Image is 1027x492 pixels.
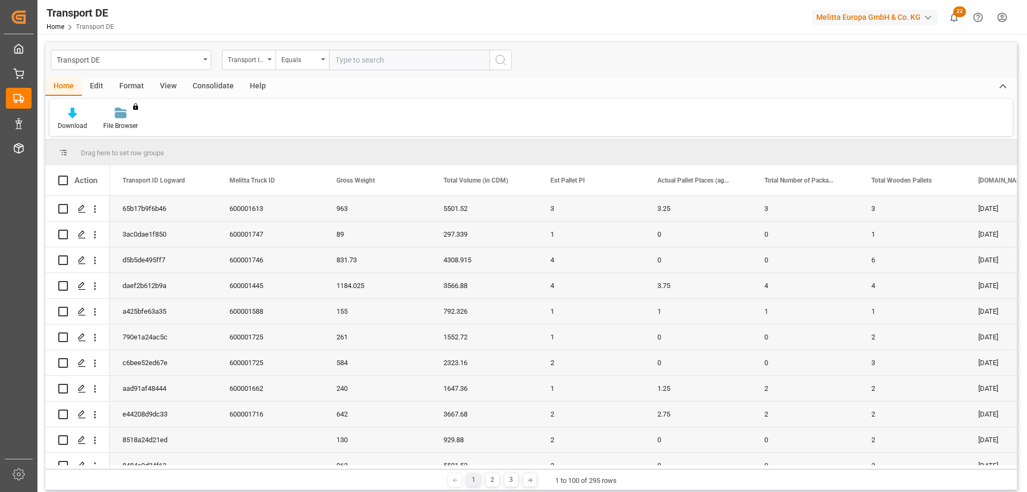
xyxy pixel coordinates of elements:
div: 2 [752,376,859,401]
div: 2 [859,427,965,452]
div: Press SPACE to select this row. [45,350,110,376]
div: aad91af48444 [110,376,217,401]
div: 5501.52 [431,196,538,221]
div: 3 [538,453,645,478]
span: Total Wooden Pallets [871,177,932,184]
div: Press SPACE to select this row. [45,402,110,427]
button: open menu [275,50,329,70]
div: 600001445 [217,273,324,298]
div: 3.75 [645,273,752,298]
div: 3 [752,196,859,221]
div: 1 [538,324,645,350]
div: 600001588 [217,299,324,324]
div: Press SPACE to select this row. [45,324,110,350]
div: 3 [538,196,645,221]
div: 0 [645,427,752,452]
div: 0 [752,453,859,478]
div: 792.326 [431,299,538,324]
div: 2 [486,473,499,487]
span: 22 [953,6,966,17]
div: 1 [538,376,645,401]
div: 0 [752,247,859,273]
div: daef2b612b9a [110,273,217,298]
div: Press SPACE to select this row. [45,427,110,453]
div: 600001725 [217,324,324,350]
div: 8484e9d24f63 [110,453,217,478]
div: 65b17b9f6b46 [110,196,217,221]
div: e44208d9dc33 [110,402,217,427]
button: Help Center [966,5,990,29]
div: Press SPACE to select this row. [45,247,110,273]
button: show 22 new notifications [942,5,966,29]
div: 0 [752,222,859,247]
div: 963 [324,453,431,478]
div: 600001613 [217,196,324,221]
div: 0 [645,453,752,478]
div: 963 [324,196,431,221]
div: a425bfe63a35 [110,299,217,324]
div: 1 [467,473,480,487]
div: Press SPACE to select this row. [45,299,110,324]
div: 4 [538,247,645,273]
div: Transport DE [57,52,200,66]
div: 790e1a24ac5c [110,324,217,350]
button: open menu [222,50,275,70]
span: Actual Pallet Places (aggregation) [657,177,729,184]
div: Press SPACE to select this row. [45,196,110,222]
div: 600001725 [217,350,324,375]
div: Transport ID Logward [228,52,264,65]
div: Download [58,121,87,131]
div: d5b5de495ff7 [110,247,217,273]
div: Press SPACE to select this row. [45,376,110,402]
div: 1 [859,222,965,247]
input: Type to search [329,50,489,70]
div: 2 [538,350,645,375]
div: 2 [752,402,859,427]
span: Melitta Truck ID [229,177,275,184]
a: Home [47,23,64,31]
div: Format [111,78,152,96]
span: Est Pallet Pl [550,177,585,184]
div: 0 [645,350,752,375]
div: 584 [324,350,431,375]
div: 1.25 [645,376,752,401]
div: 2 [538,427,645,452]
div: Consolidate [185,78,242,96]
div: Equals [281,52,318,65]
div: 1552.72 [431,324,538,350]
div: 2 [859,376,965,401]
div: Melitta Europa GmbH & Co. KG [812,10,938,25]
div: c6bee52ed67e [110,350,217,375]
div: Edit [82,78,111,96]
span: Total Volume (in CDM) [443,177,508,184]
div: 0 [752,324,859,350]
div: 4 [538,273,645,298]
div: 0 [752,350,859,375]
div: 0 [752,427,859,452]
div: 0 [645,324,752,350]
div: Help [242,78,274,96]
div: Transport DE [47,5,114,21]
div: 2 [538,402,645,427]
div: 8518a24d21ed [110,427,217,452]
button: open menu [51,50,211,70]
div: 1184.025 [324,273,431,298]
div: Press SPACE to select this row. [45,222,110,247]
div: 155 [324,299,431,324]
div: 0 [645,222,752,247]
div: 3 [859,350,965,375]
button: search button [489,50,512,70]
div: 2323.16 [431,350,538,375]
div: 3ac0dae1f850 [110,222,217,247]
div: 130 [324,427,431,452]
div: 3667.68 [431,402,538,427]
div: 4308.915 [431,247,538,273]
div: 2 [859,402,965,427]
div: 4 [859,273,965,298]
div: 642 [324,402,431,427]
span: Transport ID Logward [122,177,185,184]
div: 2 [859,324,965,350]
div: 1 [752,299,859,324]
div: 3 [859,453,965,478]
div: 3566.88 [431,273,538,298]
